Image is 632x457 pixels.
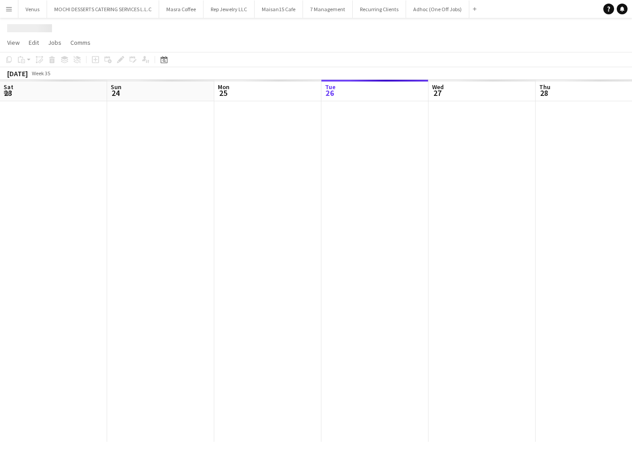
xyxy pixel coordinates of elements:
[48,39,61,47] span: Jobs
[255,0,303,18] button: Maisan15 Cafe
[325,83,336,91] span: Tue
[18,0,47,18] button: Venus
[218,83,229,91] span: Mon
[324,88,336,98] span: 26
[7,39,20,47] span: View
[25,37,43,48] a: Edit
[47,0,159,18] button: MOCHI DESSERTS CATERING SERVICES L.L.C
[353,0,406,18] button: Recurring Clients
[159,0,203,18] button: Masra Coffee
[109,88,121,98] span: 24
[406,0,469,18] button: Adhoc (One Off Jobs)
[44,37,65,48] a: Jobs
[67,37,94,48] a: Comms
[30,70,52,77] span: Week 35
[203,0,255,18] button: Rep Jewelry LLC
[7,69,28,78] div: [DATE]
[29,39,39,47] span: Edit
[70,39,91,47] span: Comms
[303,0,353,18] button: 7 Management
[431,88,444,98] span: 27
[4,37,23,48] a: View
[4,83,13,91] span: Sat
[539,83,550,91] span: Thu
[432,83,444,91] span: Wed
[2,88,13,98] span: 23
[111,83,121,91] span: Sun
[216,88,229,98] span: 25
[538,88,550,98] span: 28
